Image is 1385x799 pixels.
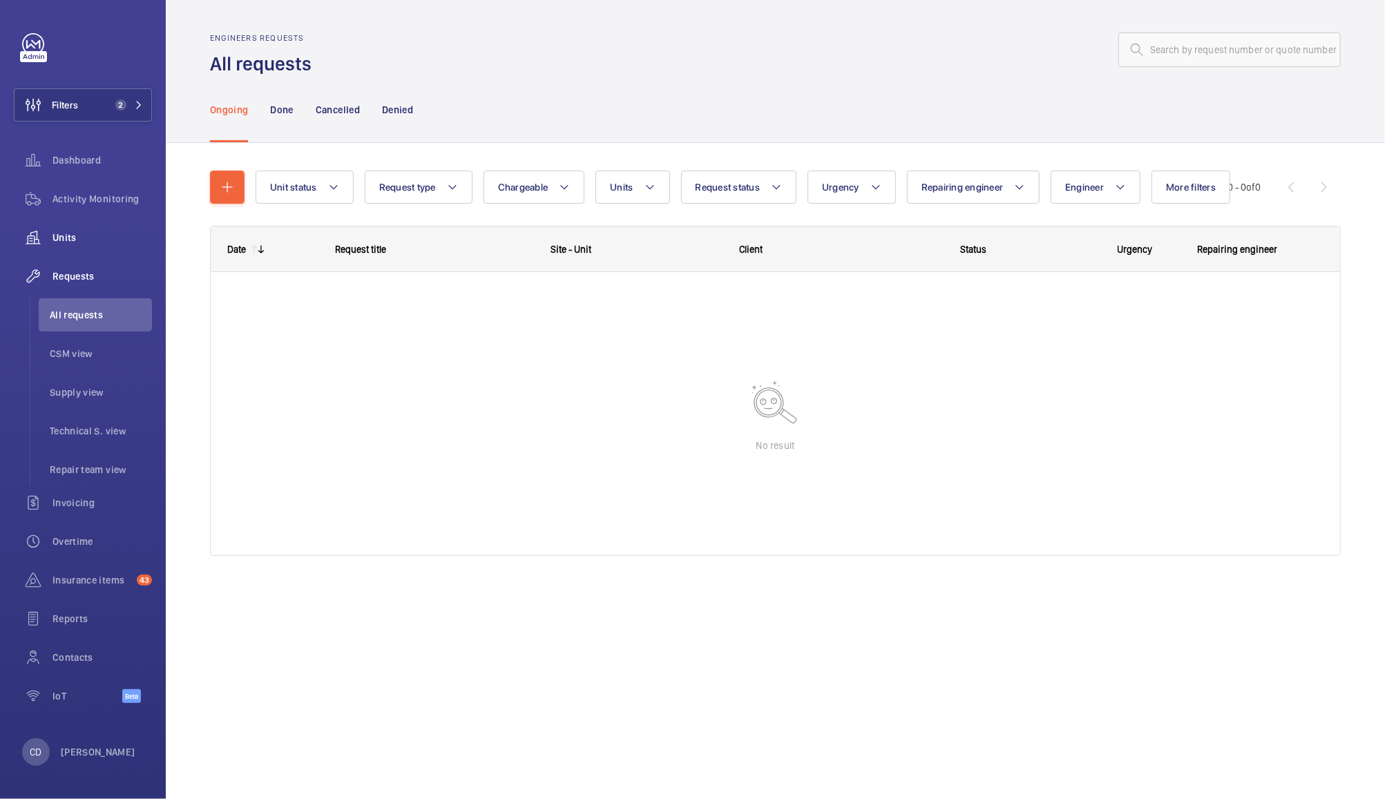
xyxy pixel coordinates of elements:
[52,192,152,206] span: Activity Monitoring
[1051,171,1140,204] button: Engineer
[52,98,78,112] span: Filters
[1246,182,1255,193] span: of
[52,153,152,167] span: Dashboard
[960,244,986,255] span: Status
[50,424,152,438] span: Technical S. view
[227,244,246,255] div: Date
[739,244,763,255] span: Client
[1118,32,1341,67] input: Search by request number or quote number
[907,171,1040,204] button: Repairing engineer
[210,103,248,117] p: Ongoing
[50,308,152,322] span: All requests
[61,745,135,759] p: [PERSON_NAME]
[115,99,126,110] span: 2
[484,171,585,204] button: Chargeable
[52,269,152,283] span: Requests
[921,182,1004,193] span: Repairing engineer
[210,33,320,43] h2: Engineers requests
[52,535,152,548] span: Overtime
[822,182,859,193] span: Urgency
[681,171,797,204] button: Request status
[52,612,152,626] span: Reports
[498,182,548,193] span: Chargeable
[696,182,761,193] span: Request status
[316,103,360,117] p: Cancelled
[50,463,152,476] span: Repair team view
[1152,171,1230,204] button: More filters
[1065,182,1104,193] span: Engineer
[610,182,633,193] span: Units
[270,103,293,117] p: Done
[52,651,152,664] span: Contacts
[365,171,472,204] button: Request type
[14,88,152,122] button: Filters2
[52,496,152,510] span: Invoicing
[256,171,354,204] button: Unit status
[1118,244,1153,255] span: Urgency
[52,573,131,587] span: Insurance items
[52,689,122,703] span: IoT
[382,103,413,117] p: Denied
[1166,182,1216,193] span: More filters
[50,347,152,360] span: CSM view
[379,182,436,193] span: Request type
[137,575,152,586] span: 43
[1228,182,1261,192] span: 0 - 0 0
[210,51,320,77] h1: All requests
[50,385,152,399] span: Supply view
[551,244,591,255] span: Site - Unit
[595,171,669,204] button: Units
[335,244,386,255] span: Request title
[270,182,317,193] span: Unit status
[52,231,152,244] span: Units
[30,745,41,759] p: CD
[1197,244,1277,255] span: Repairing engineer
[122,689,141,703] span: Beta
[808,171,896,204] button: Urgency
